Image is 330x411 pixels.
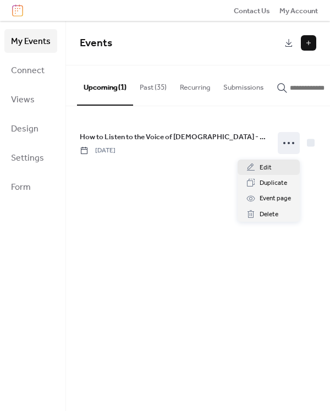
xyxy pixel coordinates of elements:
[4,87,57,111] a: Views
[260,193,291,204] span: Event page
[234,6,270,17] span: Contact Us
[133,65,173,104] button: Past (35)
[4,58,57,82] a: Connect
[80,131,267,143] span: How to Listen to the Voice of [DEMOGRAPHIC_DATA] - [PERSON_NAME] Sound of Soul Event 10:00AM - 11...
[11,62,45,79] span: Connect
[80,33,112,53] span: Events
[260,209,278,220] span: Delete
[11,33,51,50] span: My Events
[4,29,57,53] a: My Events
[279,6,318,17] span: My Account
[80,146,116,156] span: [DATE]
[80,131,267,143] a: How to Listen to the Voice of [DEMOGRAPHIC_DATA] - [PERSON_NAME] Sound of Soul Event 10:00AM - 11...
[260,178,287,189] span: Duplicate
[11,150,44,167] span: Settings
[217,65,270,104] button: Submissions
[173,65,217,104] button: Recurring
[77,65,133,105] button: Upcoming (1)
[11,179,31,196] span: Form
[4,146,57,169] a: Settings
[12,4,23,17] img: logo
[4,175,57,199] a: Form
[4,117,57,140] a: Design
[234,5,270,16] a: Contact Us
[11,120,38,138] span: Design
[260,162,272,173] span: Edit
[279,5,318,16] a: My Account
[11,91,35,108] span: Views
